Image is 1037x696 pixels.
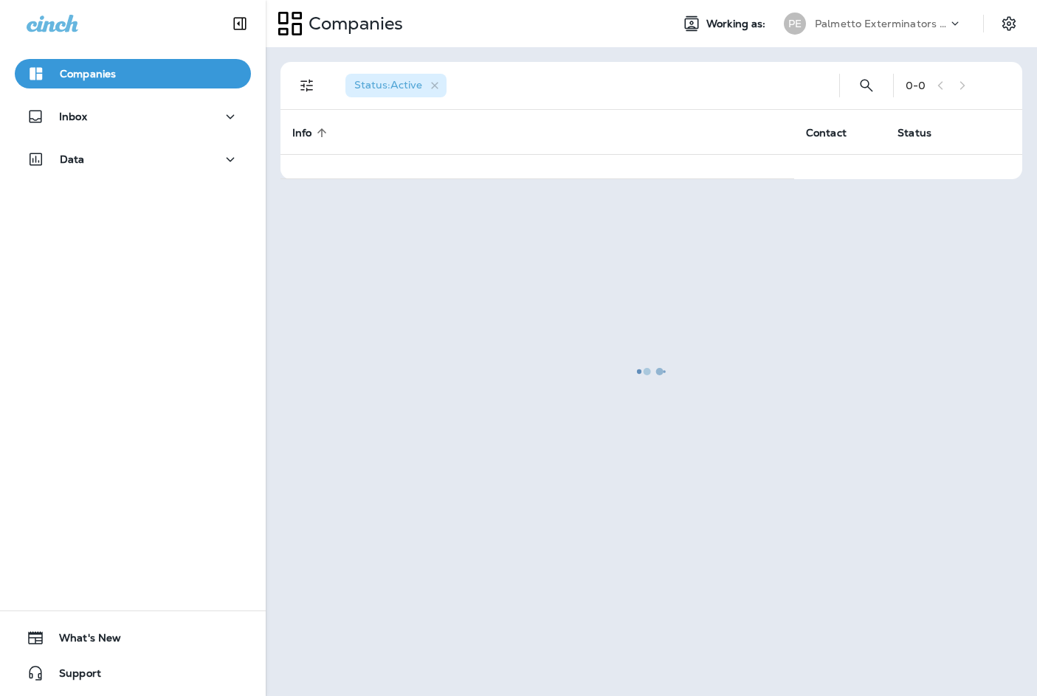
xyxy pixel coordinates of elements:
button: Inbox [15,102,251,131]
button: Support [15,658,251,688]
button: Settings [996,10,1022,37]
span: Support [44,667,101,685]
p: Companies [60,68,116,80]
span: Working as: [706,18,769,30]
button: Data [15,145,251,174]
div: PE [784,13,806,35]
button: What's New [15,623,251,652]
button: Collapse Sidebar [219,9,261,38]
p: Data [60,153,85,165]
button: Companies [15,59,251,88]
p: Companies [303,13,403,35]
p: Palmetto Exterminators LLC [815,18,948,29]
p: Inbox [59,111,87,122]
span: What's New [44,632,121,650]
